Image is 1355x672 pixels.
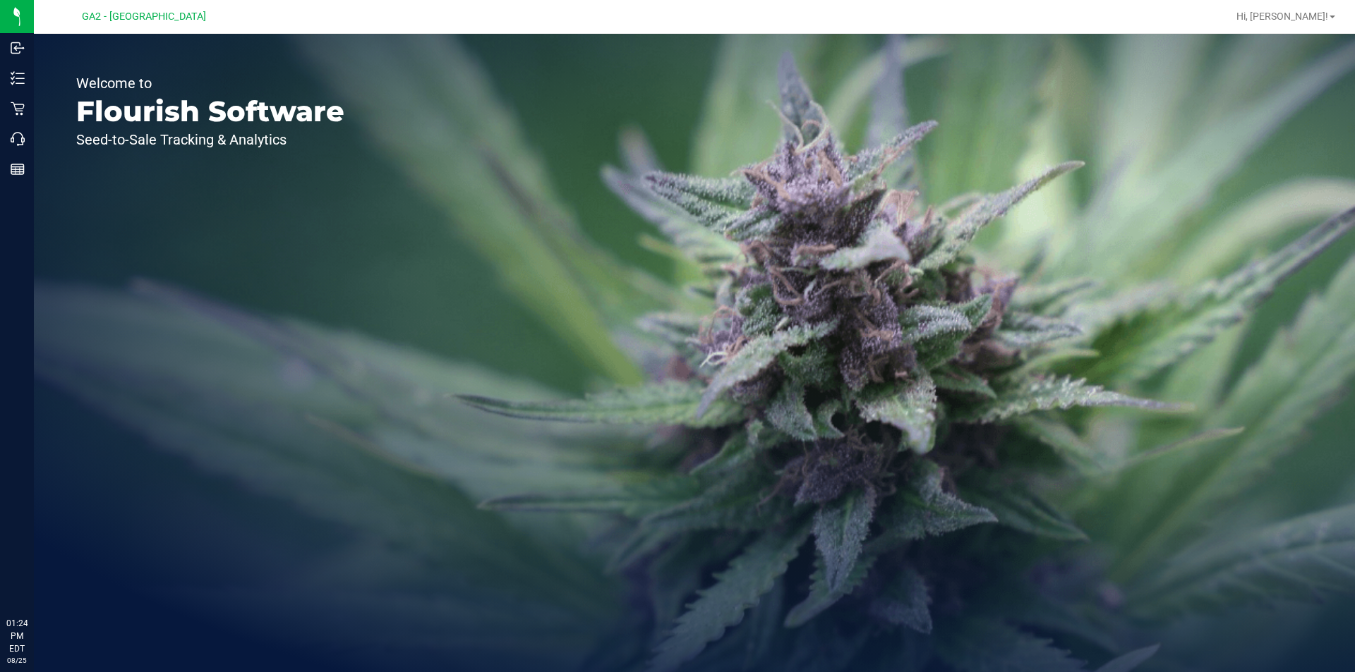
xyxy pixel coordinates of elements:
p: Welcome to [76,76,344,90]
inline-svg: Retail [11,102,25,116]
span: Hi, [PERSON_NAME]! [1236,11,1328,22]
inline-svg: Call Center [11,132,25,146]
inline-svg: Reports [11,162,25,176]
iframe: Resource center [14,559,56,601]
p: Seed-to-Sale Tracking & Analytics [76,133,344,147]
p: 08/25 [6,655,28,666]
p: 01:24 PM EDT [6,617,28,655]
inline-svg: Inbound [11,41,25,55]
p: Flourish Software [76,97,344,126]
span: GA2 - [GEOGRAPHIC_DATA] [82,11,206,23]
inline-svg: Inventory [11,71,25,85]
